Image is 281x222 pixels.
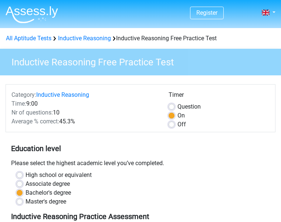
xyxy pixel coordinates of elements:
[169,90,270,102] div: Timer
[58,35,111,42] a: Inductive Reasoning
[36,91,89,98] a: Inductive Reasoning
[26,188,71,197] label: Bachelor's degree
[177,111,185,120] label: On
[6,6,58,23] img: Assessly
[6,159,275,171] div: Please select the highest academic level you’ve completed.
[26,180,70,188] label: Associate degree
[9,54,275,68] h3: Inductive Reasoning Free Practice Test
[11,141,270,156] h5: Education level
[11,118,59,125] span: Average % correct:
[177,120,186,129] label: Off
[26,197,66,206] label: Master's degree
[26,171,92,180] label: High school or equivalent
[3,34,278,43] div: Inductive Reasoning Free Practice Test
[11,100,26,107] span: Time:
[6,108,163,117] div: 10
[196,9,217,16] a: Register
[11,212,270,221] h5: Inductive Reasoning Practice Assessment
[6,117,163,126] div: 45.3%
[11,109,53,116] span: Nr of questions:
[6,99,163,108] div: 9:00
[177,102,201,111] label: Question
[11,91,36,98] span: Category:
[6,35,51,42] a: All Aptitude Tests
